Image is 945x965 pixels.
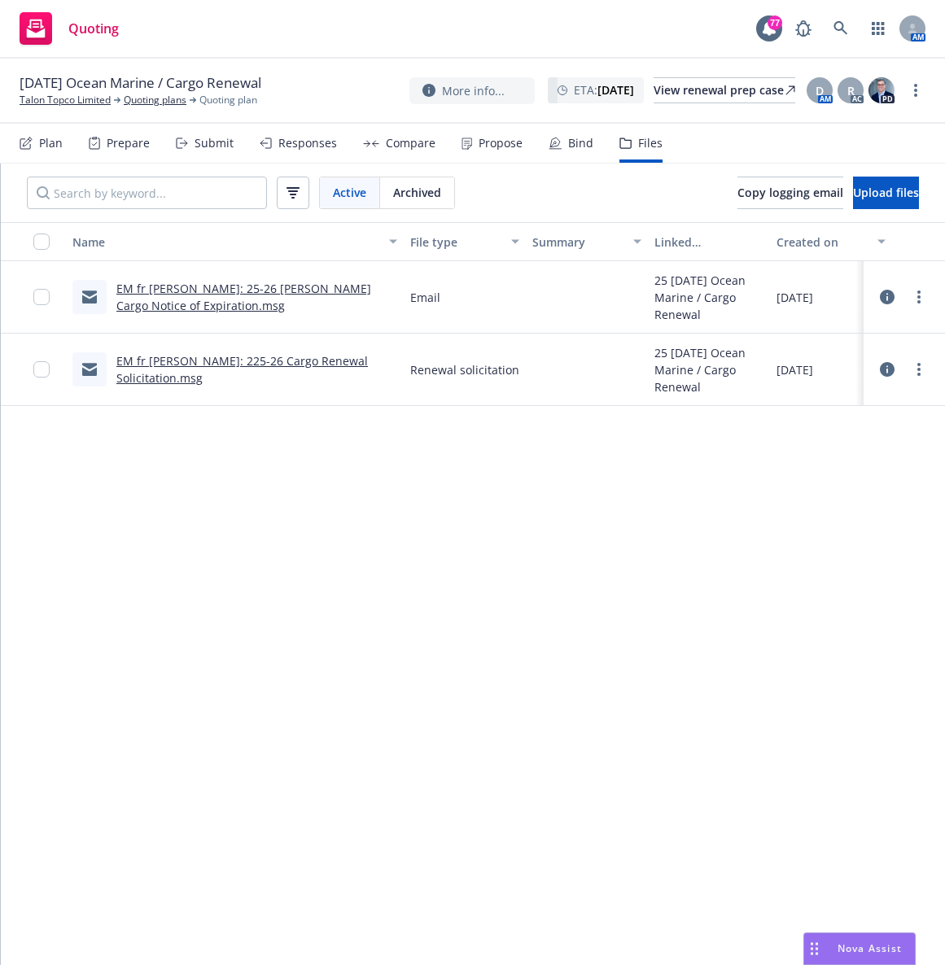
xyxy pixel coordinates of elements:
[906,81,925,100] a: more
[574,81,634,98] span: ETA :
[737,185,843,200] span: Copy logging email
[72,234,379,251] div: Name
[568,137,593,150] div: Bind
[27,177,267,209] input: Search by keyword...
[278,137,337,150] div: Responses
[532,234,623,251] div: Summary
[777,361,813,378] span: [DATE]
[116,353,368,386] a: EM fr [PERSON_NAME]: 225-26 Cargo Renewal Solicitation.msg
[638,137,663,150] div: Files
[654,78,795,103] div: View renewal prep case
[410,234,501,251] div: File type
[803,932,916,965] button: Nova Assist
[33,234,50,250] input: Select all
[768,15,782,30] div: 77
[777,289,813,306] span: [DATE]
[862,12,895,45] a: Switch app
[20,73,261,93] span: [DATE] Ocean Marine / Cargo Renewal
[597,82,634,98] strong: [DATE]
[33,289,50,305] input: Toggle Row Selected
[13,6,125,51] a: Quoting
[838,941,902,955] span: Nova Assist
[386,137,435,150] div: Compare
[804,933,825,964] div: Drag to move
[410,361,519,378] span: Renewal solicitation
[737,177,843,209] button: Copy logging email
[393,184,441,201] span: Archived
[787,12,820,45] a: Report a Bug
[409,77,535,104] button: More info...
[526,222,648,261] button: Summary
[199,93,257,107] span: Quoting plan
[39,137,63,150] div: Plan
[853,177,919,209] button: Upload files
[442,82,505,99] span: More info...
[825,12,857,45] a: Search
[853,185,919,200] span: Upload files
[654,77,795,103] a: View renewal prep case
[816,82,824,99] span: D
[68,22,119,35] span: Quoting
[868,77,895,103] img: photo
[124,93,186,107] a: Quoting plans
[770,222,892,261] button: Created on
[333,184,366,201] span: Active
[33,361,50,378] input: Toggle Row Selected
[479,137,523,150] div: Propose
[654,272,763,323] div: 25 [DATE] Ocean Marine / Cargo Renewal
[410,289,440,306] span: Email
[404,222,526,261] button: File type
[909,287,929,307] a: more
[107,137,150,150] div: Prepare
[20,93,111,107] a: Talon Topco Limited
[654,234,763,251] div: Linked associations
[909,360,929,379] a: more
[777,234,868,251] div: Created on
[116,281,371,313] a: EM fr [PERSON_NAME]: 25-26 [PERSON_NAME] Cargo Notice of Expiration.msg
[654,344,763,395] div: 25 [DATE] Ocean Marine / Cargo Renewal
[847,82,855,99] span: R
[195,137,234,150] div: Submit
[66,222,404,261] button: Name
[648,222,770,261] button: Linked associations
